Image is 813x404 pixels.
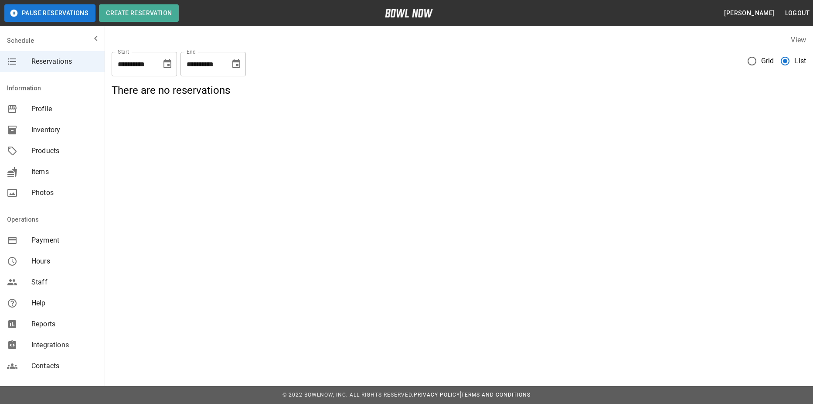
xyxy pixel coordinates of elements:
[31,256,98,267] span: Hours
[31,340,98,350] span: Integrations
[31,125,98,135] span: Inventory
[159,55,176,73] button: Choose date, selected date is Oct 1, 2025
[228,55,245,73] button: Choose date, selected date is Nov 1, 2025
[31,146,98,156] span: Products
[99,4,179,22] button: Create Reservation
[782,5,813,21] button: Logout
[761,56,774,66] span: Grid
[794,56,806,66] span: List
[721,5,778,21] button: [PERSON_NAME]
[31,361,98,371] span: Contacts
[31,56,98,67] span: Reservations
[31,104,98,114] span: Profile
[31,277,98,288] span: Staff
[4,4,95,22] button: Pause Reservations
[112,83,806,97] h5: There are no reservations
[31,298,98,308] span: Help
[385,9,433,17] img: logo
[31,319,98,329] span: Reports
[31,167,98,177] span: Items
[282,392,414,398] span: © 2022 BowlNow, Inc. All Rights Reserved.
[791,36,806,44] label: View
[461,392,531,398] a: Terms and Conditions
[414,392,460,398] a: Privacy Policy
[31,235,98,246] span: Payment
[31,188,98,198] span: Photos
